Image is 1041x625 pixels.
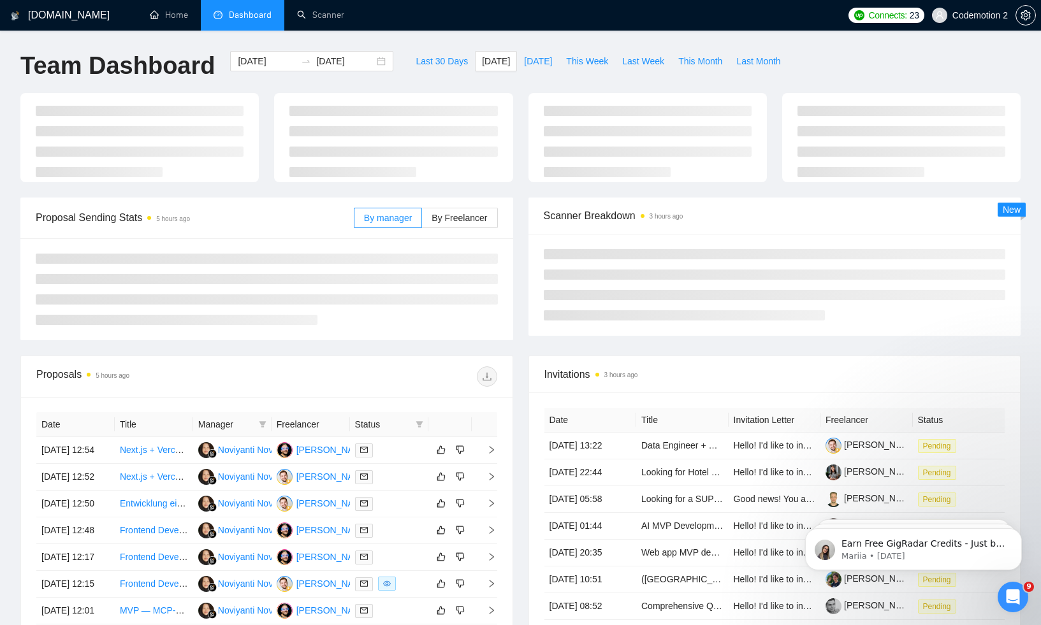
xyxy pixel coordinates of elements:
img: NN [198,442,214,458]
span: setting [1016,10,1035,20]
a: [PERSON_NAME] [826,600,917,610]
img: gigradar-bm.png [208,556,217,565]
th: Date [544,408,637,433]
span: dashboard [214,10,222,19]
span: 23 [910,8,919,22]
span: like [437,445,446,455]
a: [PERSON_NAME] [826,493,917,503]
div: Noviyanti Noviyanti [218,603,294,617]
a: NNNoviyanti Noviyanti [198,498,294,508]
a: YG[PERSON_NAME] [277,605,370,615]
div: [PERSON_NAME] [296,443,370,457]
a: Looking for a SUPERSTAR Full Stack Wordpress Developer (APIs + REACT/NEXT) [641,494,973,504]
button: dislike [453,442,468,457]
span: dislike [456,445,465,455]
h1: Team Dashboard [20,51,215,81]
span: mail [360,526,368,534]
button: setting [1016,5,1036,25]
span: Invitations [544,366,1005,382]
img: gigradar-bm.png [208,529,217,538]
a: NNNoviyanti Noviyanti [198,471,294,481]
a: Next.js + Vercel Senior Full-Stack Engineer [120,471,291,482]
a: VK[PERSON_NAME] [277,498,370,508]
td: [DATE] 12:15 [36,571,115,598]
td: [DATE] 20:35 [544,540,637,566]
button: like [433,549,449,564]
a: Pending [918,467,961,477]
a: NNNoviyanti Noviyanti [198,551,294,561]
img: c14Z-7gtqrT4HAoYMeKmQkpiOSve63c0PQ6cZUHI1OTNiYApuUq-Cm2ffX9EIjttsJ [826,491,841,507]
img: VK [277,496,293,512]
span: mail [360,553,368,561]
button: [DATE] [517,51,559,71]
a: Web app MVP development [641,547,752,557]
button: This Week [559,51,615,71]
span: dislike [456,552,465,562]
span: [DATE] [524,54,552,68]
a: Next.js + Vercel Senior Full-Stack Engineer [120,445,291,455]
img: NN [198,496,214,512]
td: [DATE] 22:44 [544,459,637,486]
span: like [437,605,446,615]
span: mail [360,446,368,454]
span: This Month [678,54,722,68]
a: VK[PERSON_NAME] [277,578,370,588]
span: mail [360,580,368,587]
div: Noviyanti Noviyanti [218,577,294,591]
span: dislike [456,525,465,535]
a: ([GEOGRAPHIC_DATA] | [GEOGRAPHIC_DATA]) BMW Motorcycle Owner Needed – Service Visit [641,574,1031,584]
span: right [477,606,496,615]
td: Comprehensive QA Test for App-Armenia [636,593,729,620]
a: Entwicklung einer Fitness- & Ernährungs-App + Admin-Panel (Flutter + Firebase) [120,498,439,508]
td: Data Engineer + Data Scientist (Football Analytics Build) [636,433,729,459]
span: right [477,526,496,535]
img: NN [198,549,214,565]
span: right [477,552,496,561]
a: NNNoviyanti Noviyanti [198,578,294,588]
button: like [433,522,449,538]
div: Noviyanti Noviyanti [218,496,294,510]
span: Connects: [869,8,907,22]
button: [DATE] [475,51,517,71]
div: [PERSON_NAME] [296,550,370,564]
td: [DATE] 12:52 [36,464,115,491]
div: Noviyanti Noviyanti [218,550,294,564]
img: VK [277,576,293,592]
span: like [437,525,446,535]
img: YG [277,603,293,619]
a: Data Engineer + Data Scientist (Football Analytics Build) [641,440,864,450]
span: mail [360,499,368,507]
span: like [437,578,446,589]
td: (Wrocław | Poznań) BMW Motorcycle Owner Needed – Service Visit [636,566,729,593]
td: Web app MVP development [636,540,729,566]
td: MVP — MCP-based SaaS [115,598,193,624]
td: Looking for a SUPERSTAR Full Stack Wordpress Developer (APIs + REACT/NEXT) [636,486,729,513]
td: [DATE] 08:52 [544,593,637,620]
img: upwork-logo.png [854,10,864,20]
span: swap-right [301,56,311,66]
img: NN [198,603,214,619]
img: gigradar-bm.png [208,476,217,485]
div: [PERSON_NAME] [296,523,370,537]
iframe: Intercom notifications message [786,501,1041,591]
a: MVP — MCP-based SaaS [120,605,224,615]
td: Entwicklung einer Fitness- & Ernährungs-App + Admin-Panel (Flutter + Firebase) [115,491,193,517]
button: dislike [453,496,468,511]
a: NNNoviyanti Noviyanti [198,605,294,615]
button: like [433,442,449,457]
a: YG[PERSON_NAME] [277,551,370,561]
td: Frontend Developer needed for ERP crash-project [115,517,193,544]
span: user [935,11,944,20]
img: c1OMSs5G-P8hai5SdlkRrwKKifRHpk6TxJfHtssa7CkOH-ivYKoSXxPpzbv02D6z2T [826,464,841,480]
a: VK[PERSON_NAME] [277,471,370,481]
button: dislike [453,603,468,618]
input: Start date [238,54,296,68]
span: Pending [918,600,956,614]
button: dislike [453,576,468,591]
span: right [477,445,496,454]
a: [PERSON_NAME] [826,440,917,450]
a: setting [1016,10,1036,20]
th: Invitation Letter [729,408,821,433]
span: dislike [456,605,465,615]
